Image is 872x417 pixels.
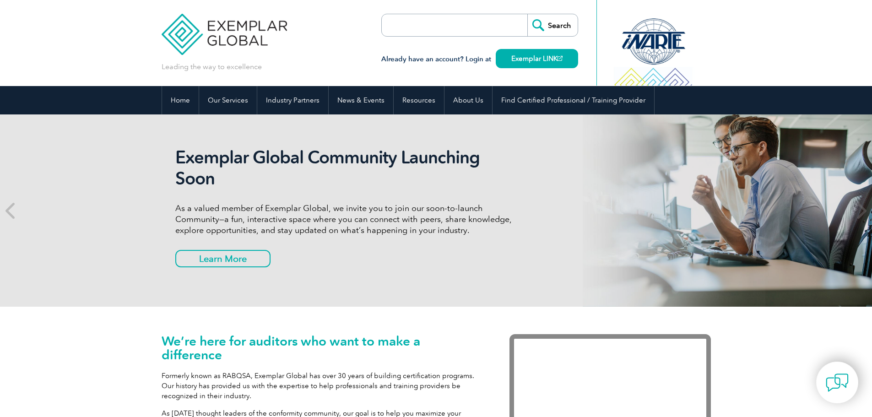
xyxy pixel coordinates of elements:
[175,203,519,236] p: As a valued member of Exemplar Global, we invite you to join our soon-to-launch Community—a fun, ...
[175,250,271,267] a: Learn More
[162,62,262,72] p: Leading the way to excellence
[381,54,578,65] h3: Already have an account? Login at
[199,86,257,114] a: Our Services
[394,86,444,114] a: Resources
[558,56,563,61] img: open_square.png
[527,14,578,36] input: Search
[257,86,328,114] a: Industry Partners
[162,86,199,114] a: Home
[162,334,482,362] h1: We’re here for auditors who want to make a difference
[496,49,578,68] a: Exemplar LINK
[826,371,849,394] img: contact-chat.png
[162,371,482,401] p: Formerly known as RABQSA, Exemplar Global has over 30 years of building certification programs. O...
[444,86,492,114] a: About Us
[329,86,393,114] a: News & Events
[493,86,654,114] a: Find Certified Professional / Training Provider
[175,147,519,189] h2: Exemplar Global Community Launching Soon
